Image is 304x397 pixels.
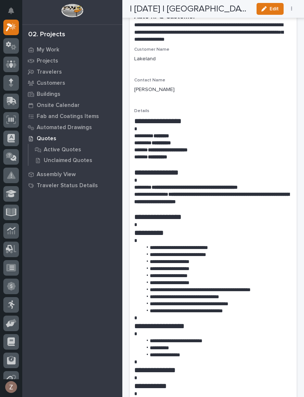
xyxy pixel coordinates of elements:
h2: | [DATE] | [GEOGRAPHIC_DATA] [130,4,251,14]
a: Quotes [22,133,122,144]
p: Automated Drawings [37,124,92,131]
p: Active Quotes [44,147,81,153]
p: Buildings [37,91,60,98]
span: Edit [270,6,279,12]
a: Buildings [22,88,122,100]
p: Fab and Coatings Items [37,113,99,120]
a: Fab and Coatings Items [22,111,122,122]
a: Onsite Calendar [22,100,122,111]
span: Details [134,109,149,113]
a: Unclaimed Quotes [29,155,122,165]
a: Customers [22,77,122,88]
button: Edit [257,3,284,15]
p: [PERSON_NAME] [134,86,175,94]
a: Automated Drawings [22,122,122,133]
p: Assembly View [37,171,76,178]
a: Travelers [22,66,122,77]
a: Active Quotes [29,144,122,155]
p: My Work [37,47,59,53]
span: Customer Name [134,47,169,52]
p: Quotes [37,135,56,142]
div: Notifications [9,7,19,19]
a: Projects [22,55,122,66]
p: Lakeland [134,55,156,63]
button: Notifications [3,3,19,18]
p: Travelers [37,69,62,75]
p: Onsite Calendar [37,102,80,109]
div: 02. Projects [28,31,65,39]
button: users-avatar [3,379,19,395]
span: Contact Name [134,78,165,83]
a: Assembly View [22,169,122,180]
p: Unclaimed Quotes [44,157,92,164]
a: Traveler Status Details [22,180,122,191]
img: Workspace Logo [61,4,83,17]
p: Projects [37,58,58,64]
p: Traveler Status Details [37,182,98,189]
p: Customers [37,80,65,87]
a: My Work [22,44,122,55]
